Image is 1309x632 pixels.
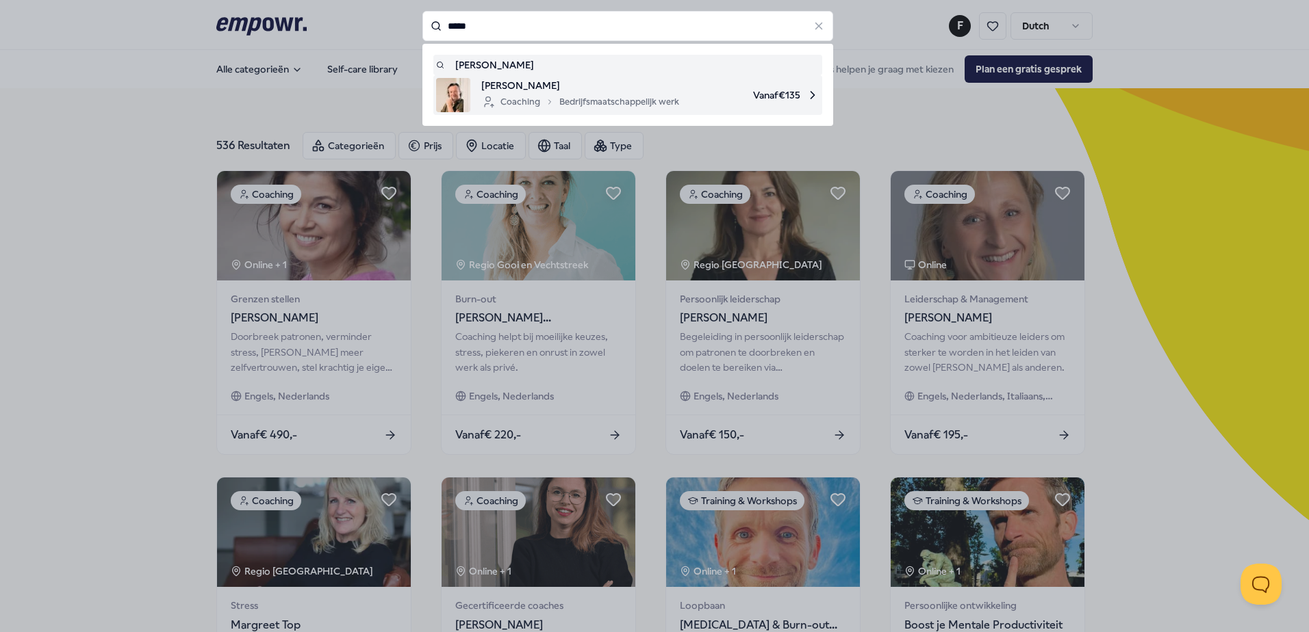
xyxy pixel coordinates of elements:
iframe: Help Scout Beacon - Open [1241,564,1282,605]
a: product image[PERSON_NAME]CoachingBedrijfsmaatschappelijk werkVanaf€135 [436,78,819,112]
input: Search for products, categories or subcategories [422,11,833,41]
div: Coaching Bedrijfsmaatschappelijk werk [481,94,679,110]
a: [PERSON_NAME] [436,57,819,73]
img: product image [436,78,470,112]
span: [PERSON_NAME] [481,78,679,93]
span: Vanaf € 135 [690,78,819,112]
